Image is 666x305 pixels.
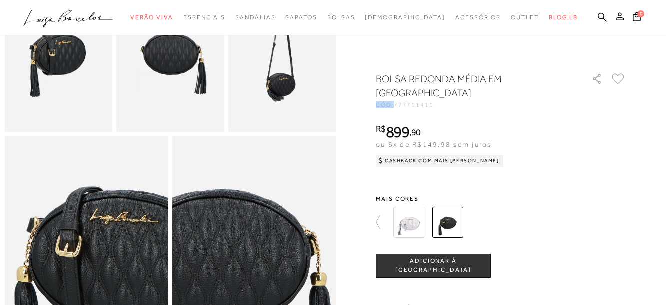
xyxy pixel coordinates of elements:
[393,207,424,238] img: BOLSA REDONDA MÉDIA EM COURO PRATA
[411,127,421,137] span: 90
[327,14,355,21] span: Bolsas
[511,8,539,27] a: categoryNavScreenReaderText
[285,8,317,27] a: categoryNavScreenReaderText
[549,8,578,27] a: BLOG LB
[376,254,491,278] button: ADICIONAR À [GEOGRAPHIC_DATA]
[376,140,491,148] span: ou 6x de R$149,98 sem juros
[455,8,501,27] a: categoryNavScreenReaderText
[386,123,409,141] span: 899
[409,128,421,137] i: ,
[183,8,225,27] a: categoryNavScreenReaderText
[376,257,490,274] span: ADICIONAR À [GEOGRAPHIC_DATA]
[394,101,434,108] span: 777711411
[183,14,225,21] span: Essenciais
[327,8,355,27] a: categoryNavScreenReaderText
[455,14,501,21] span: Acessórios
[511,14,539,21] span: Outlet
[630,11,644,25] button: 0
[637,10,644,17] span: 0
[235,14,275,21] span: Sandálias
[130,14,173,21] span: Verão Viva
[376,102,576,108] div: CÓD:
[376,72,563,100] h1: BOLSA REDONDA MÉDIA EM [GEOGRAPHIC_DATA]
[235,8,275,27] a: categoryNavScreenReaderText
[376,196,626,202] span: Mais cores
[432,207,463,238] img: BOLSA REDONDA MÉDIA EM COURO PRETO
[285,14,317,21] span: Sapatos
[549,14,578,21] span: BLOG LB
[365,14,445,21] span: [DEMOGRAPHIC_DATA]
[376,124,386,133] i: R$
[365,8,445,27] a: noSubCategoriesText
[376,155,503,167] div: Cashback com Mais [PERSON_NAME]
[130,8,173,27] a: categoryNavScreenReaderText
